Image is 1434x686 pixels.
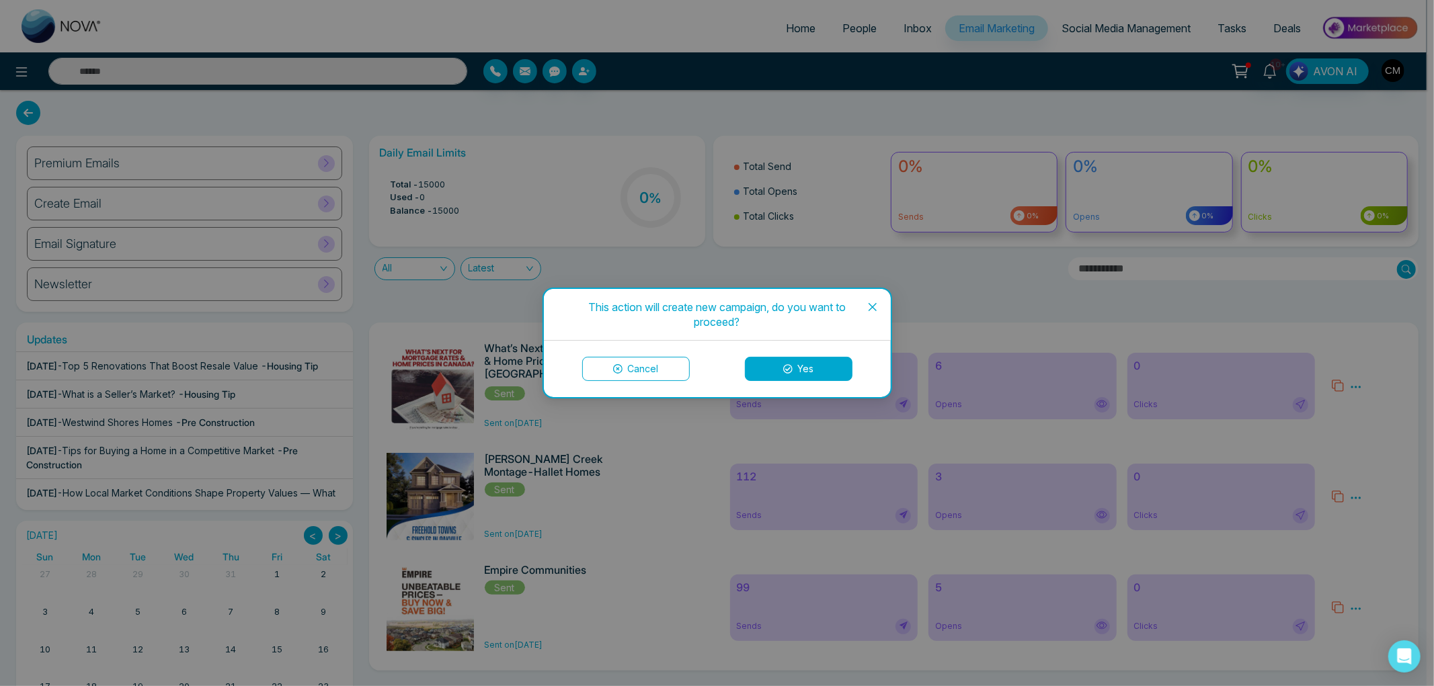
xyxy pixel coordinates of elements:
div: This action will create new campaign, do you want to proceed? [560,300,875,329]
button: Yes [745,357,852,381]
div: Open Intercom Messenger [1388,640,1421,673]
span: close [867,302,878,312]
button: Close [854,289,891,325]
button: Cancel [582,357,690,381]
